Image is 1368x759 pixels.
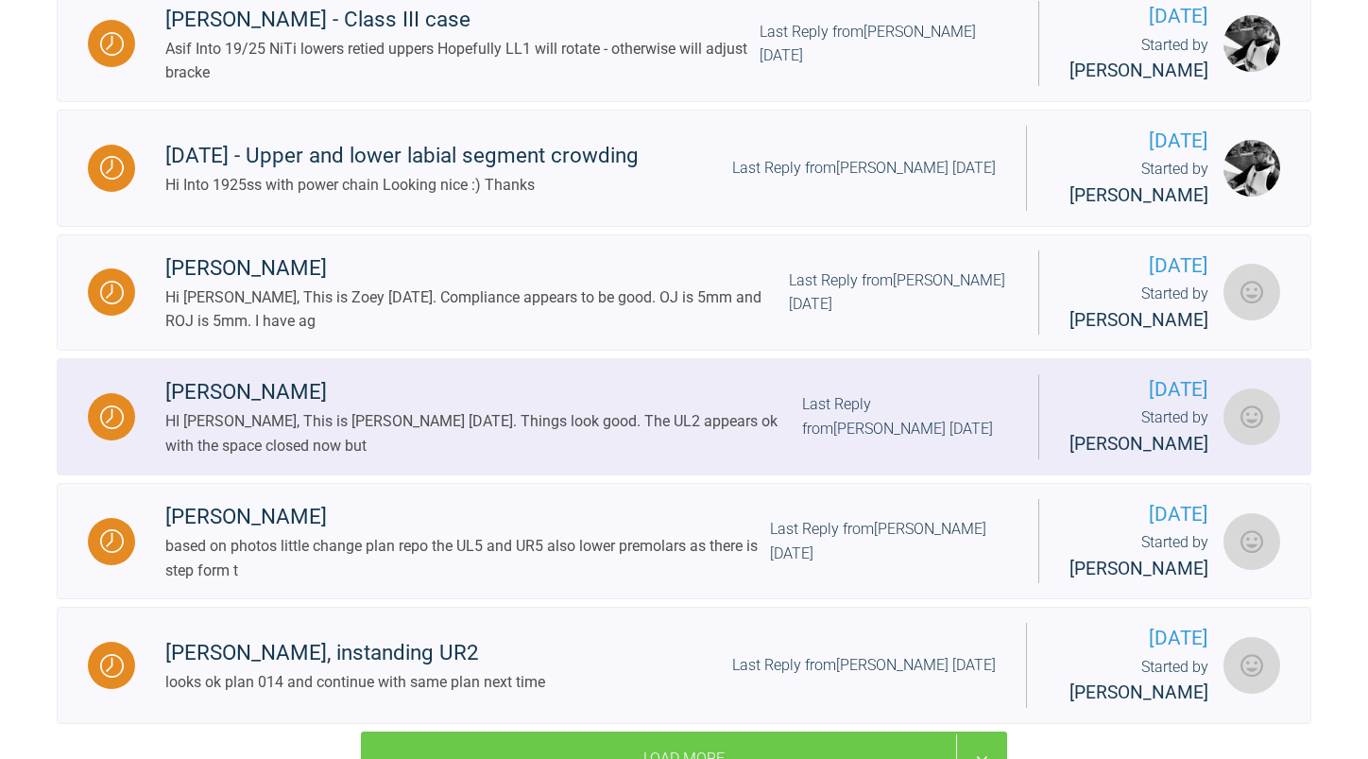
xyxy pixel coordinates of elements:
[732,653,996,678] div: Last Reply from [PERSON_NAME] [DATE]
[57,110,1311,227] a: Waiting[DATE] - Upper and lower labial segment crowdingHi Into 1925ss with power chain Looking ni...
[1069,309,1208,331] span: [PERSON_NAME]
[165,173,639,198] div: Hi Into 1925ss with power chain Looking nice :) Thanks
[1069,374,1208,405] span: [DATE]
[1069,60,1208,81] span: [PERSON_NAME]
[1069,558,1208,579] span: [PERSON_NAME]
[760,20,1008,68] div: Last Reply from [PERSON_NAME] [DATE]
[1069,184,1208,206] span: [PERSON_NAME]
[1223,637,1280,694] img: Eamon OReilly
[57,358,1311,475] a: Waiting[PERSON_NAME]HI [PERSON_NAME], This is [PERSON_NAME] [DATE]. Things look good. The UL2 app...
[100,654,124,678] img: Waiting
[1223,140,1280,197] img: David Birkin
[57,483,1311,600] a: Waiting[PERSON_NAME]based on photos little change plan repo the UL5 and UR5 also lower premolars ...
[1057,623,1208,654] span: [DATE]
[1223,15,1280,72] img: David Birkin
[1069,1,1208,32] span: [DATE]
[100,405,124,429] img: Waiting
[1057,126,1208,157] span: [DATE]
[165,534,770,582] div: based on photos little change plan repo the UL5 and UR5 also lower premolars as there is step form t
[165,636,545,670] div: [PERSON_NAME], instanding UR2
[1069,282,1208,335] div: Started by
[1057,655,1208,708] div: Started by
[165,409,802,457] div: HI [PERSON_NAME], This is [PERSON_NAME] [DATE]. Things look good. The UL2 appears ok with the spa...
[100,281,124,304] img: Waiting
[100,32,124,56] img: Waiting
[165,670,545,695] div: looks ok plan 014 and continue with same plan next time
[732,156,996,181] div: Last Reply from [PERSON_NAME] [DATE]
[1069,33,1208,86] div: Started by
[100,156,124,180] img: Waiting
[1069,250,1208,282] span: [DATE]
[57,607,1311,724] a: Waiting[PERSON_NAME], instanding UR2looks ok plan 014 and continue with same plan next timeLast R...
[1069,405,1208,458] div: Started by
[1057,157,1208,210] div: Started by
[165,251,789,285] div: [PERSON_NAME]
[57,234,1311,352] a: Waiting[PERSON_NAME]Hi [PERSON_NAME], This is Zoey [DATE]. Compliance appears to be good. OJ is 5...
[770,517,1008,565] div: Last Reply from [PERSON_NAME] [DATE]
[1223,513,1280,570] img: Mezmin Sawani
[165,139,639,173] div: [DATE] - Upper and lower labial segment crowding
[1223,264,1280,320] img: Eamon OReilly
[165,37,760,85] div: Asif Into 19/25 NiTi lowers retied uppers Hopefully LL1 will rotate - otherwise will adjust bracke
[789,268,1008,317] div: Last Reply from [PERSON_NAME] [DATE]
[165,285,789,334] div: Hi [PERSON_NAME], This is Zoey [DATE]. Compliance appears to be good. OJ is 5mm and ROJ is 5mm. I...
[1069,530,1208,583] div: Started by
[165,3,760,37] div: [PERSON_NAME] - Class III case
[802,392,1008,440] div: Last Reply from [PERSON_NAME] [DATE]
[1069,433,1208,455] span: [PERSON_NAME]
[165,500,770,534] div: [PERSON_NAME]
[165,375,802,409] div: [PERSON_NAME]
[100,529,124,553] img: Waiting
[1223,388,1280,445] img: Eamon OReilly
[1069,499,1208,530] span: [DATE]
[1069,681,1208,703] span: [PERSON_NAME]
